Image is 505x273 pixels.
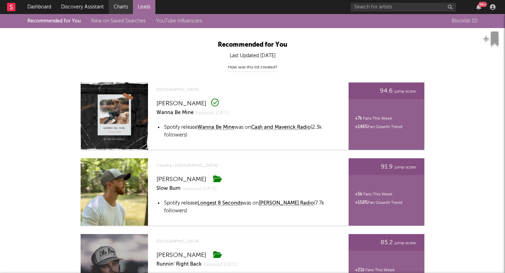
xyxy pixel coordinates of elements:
[156,184,181,194] a: Slow Burn
[157,124,163,139] td: •
[381,238,393,247] span: 85.2
[156,259,202,269] a: Runnin' Right Back
[156,108,194,118] a: Wanna Be Mine
[351,3,456,12] input: Search for artists
[156,175,206,184] div: [PERSON_NAME]
[355,201,368,205] span: +158%
[156,161,331,170] span: Country | [GEOGRAPHIC_DATA]
[355,268,364,272] span: + 21k
[380,87,393,95] span: 94.6
[355,123,402,131] div: Fan Growth Trend
[156,86,331,94] span: [GEOGRAPHIC_DATA]
[156,251,206,259] div: [PERSON_NAME]
[204,260,237,269] span: Released [DATE]
[472,17,478,25] span: ( 0 )
[156,99,206,108] div: [PERSON_NAME]
[196,109,229,118] span: Released [DATE]
[259,200,314,207] a: [PERSON_NAME] Radio
[156,237,331,246] span: [GEOGRAPHIC_DATA]
[197,200,242,207] a: Longest 8 Seconds
[478,2,487,7] div: 99 +
[60,52,445,60] div: Last Updated [DATE]
[452,19,478,24] span: Blocklist
[355,125,368,129] span: +146%
[355,192,362,197] span: + 5k
[183,185,216,194] span: Released [DATE]
[157,199,163,215] td: •
[355,116,362,121] span: + 7k
[355,199,402,207] div: Fan Growth Trend
[91,19,146,24] a: New on Saved Searches
[164,124,330,139] td: Spotify release was on (2.3k followers)
[156,19,202,24] a: YouTube Influencers
[228,63,277,72] div: How was this list created?
[353,162,416,172] div: jump score
[251,124,311,132] a: Cash and Maverick Radio
[353,87,416,96] div: jump score
[164,199,330,215] td: Spotify release was on (7.7k followers)
[476,4,481,10] button: 99+
[355,114,392,123] div: Fans This Week
[197,124,235,132] a: Wanna Be Mine
[353,238,416,247] div: jump score
[355,190,392,199] div: Fans This Week
[381,162,393,171] span: 91.9
[218,42,287,48] span: Recommended for You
